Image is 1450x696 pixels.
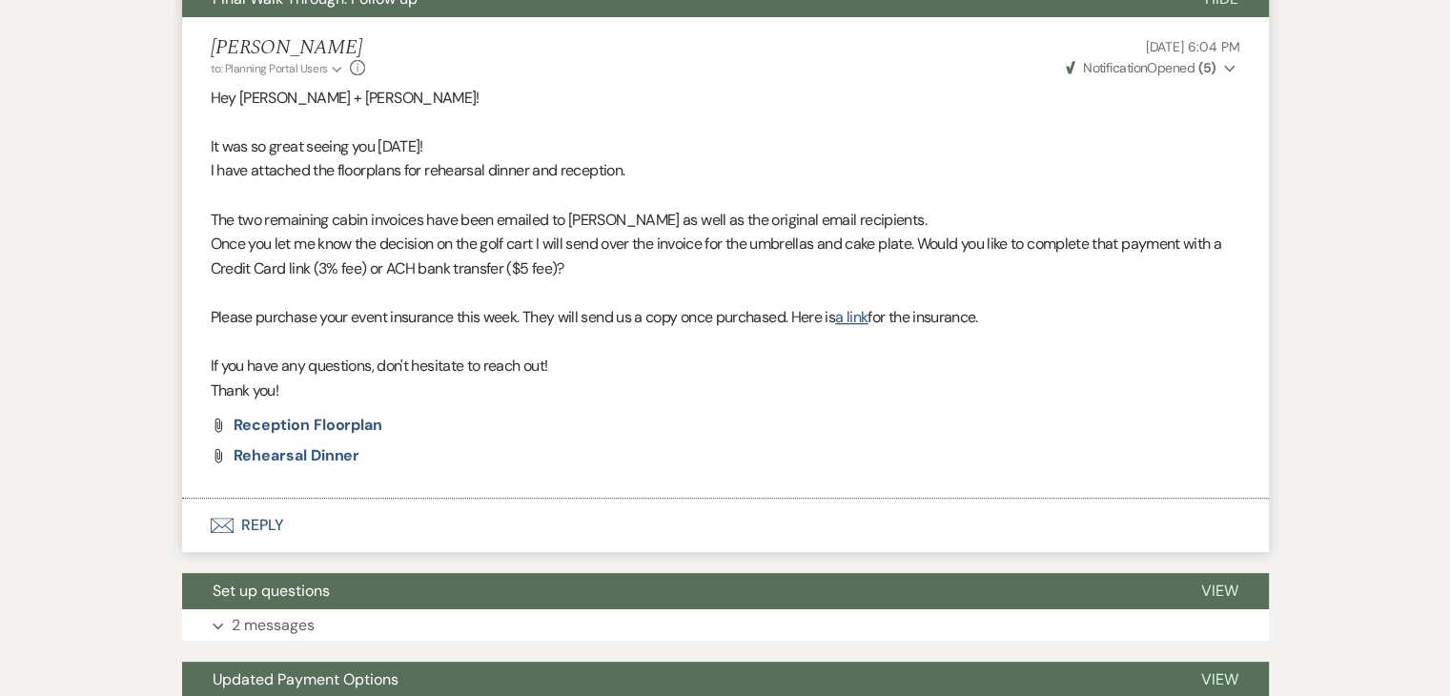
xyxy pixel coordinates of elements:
span: [DATE] 6:04 PM [1145,38,1239,55]
button: Reply [182,499,1269,552]
button: to: Planning Portal Users [211,60,346,77]
span: If you have any questions, don't hesitate to reach out! [211,356,548,376]
span: Rehearsal Dinner [234,445,360,465]
a: a link [835,307,868,327]
a: Rehearsal Dinner [234,448,360,463]
h5: [PERSON_NAME] [211,36,366,60]
span: Set up questions [213,581,330,601]
strong: ( 5 ) [1197,59,1215,76]
button: NotificationOpened (5) [1063,58,1240,78]
p: The two remaining cabin invoices have been emailed to [PERSON_NAME] as well as the original email... [211,208,1240,233]
span: Updated Payment Options [213,669,398,689]
p: It was so great seeing you [DATE]! [211,134,1240,159]
span: for the insurance. [868,307,977,327]
span: Opened [1066,59,1216,76]
p: 2 messages [232,613,315,638]
p: Once you let me know the decision on the golf cart I will send over the invoice for the umbrellas... [211,232,1240,280]
span: Thank you! [211,380,279,400]
button: View [1171,573,1269,609]
p: I have attached the floorplans for rehearsal dinner and reception. [211,158,1240,183]
span: to: Planning Portal Users [211,61,328,76]
span: View [1201,581,1238,601]
a: Reception Floorplan [234,418,382,433]
p: Please purchase your event insurance this week. They will send us a copy once purchased. Here is [211,305,1240,330]
span: Reception Floorplan [234,415,382,435]
span: Notification [1083,59,1147,76]
p: Hey [PERSON_NAME] + [PERSON_NAME]! [211,86,1240,111]
button: 2 messages [182,609,1269,642]
button: Set up questions [182,573,1171,609]
span: View [1201,669,1238,689]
